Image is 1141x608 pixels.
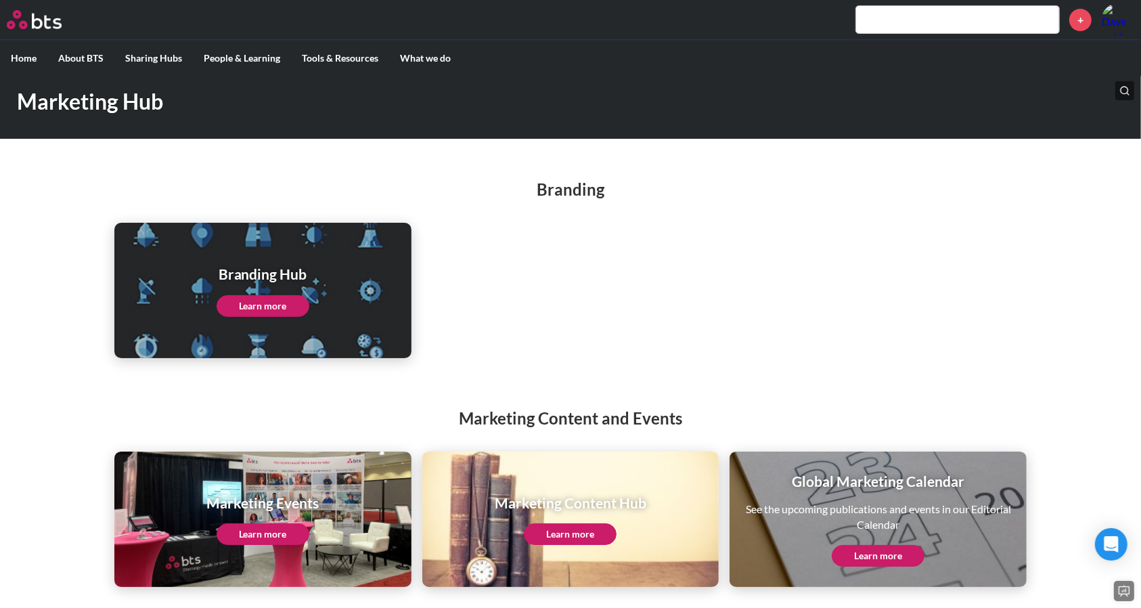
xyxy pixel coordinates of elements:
[739,471,1017,491] h1: Global Marketing Calendar
[7,10,87,29] a: Go home
[389,41,462,76] label: What we do
[1069,9,1092,31] a: +
[47,41,114,76] label: About BTS
[193,41,291,76] label: People & Learning
[291,41,389,76] label: Tools & Resources
[206,493,319,513] h1: Marketing Events
[7,10,62,29] img: BTS Logo
[524,523,617,545] a: Learn more
[1102,3,1134,36] a: Profile
[114,41,193,76] label: Sharing Hubs
[495,493,646,513] h1: Marketing Content Hub
[217,295,309,317] a: Learn more
[217,264,309,284] h1: Branding Hub
[739,502,1017,532] p: See the upcoming publications and events in our Editorial Calendar
[1102,3,1134,36] img: Dave Ackley
[832,545,924,567] a: Learn more
[217,523,309,545] a: Learn more
[17,87,792,117] h1: Marketing Hub
[1095,528,1127,561] div: Open Intercom Messenger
